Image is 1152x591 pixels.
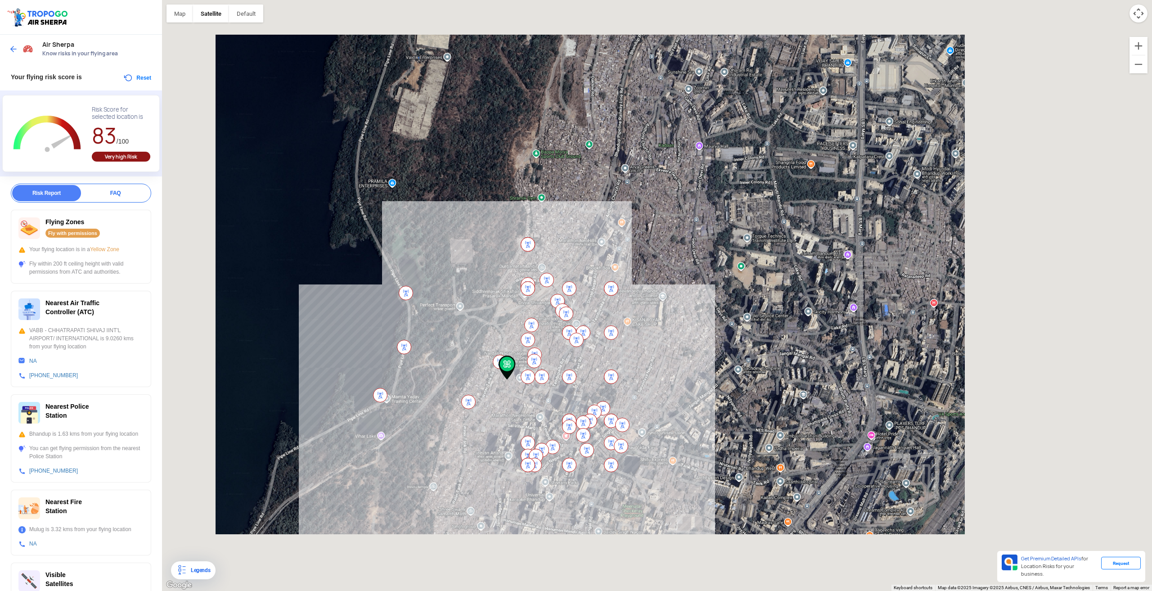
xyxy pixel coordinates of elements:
div: for Location Risks for your business. [1017,555,1101,578]
div: Risk Score for selected location is [92,106,150,121]
img: Premium APIs [1002,555,1017,570]
div: Risk Report [12,185,81,201]
img: ic_firestation.svg [18,497,40,519]
a: Open this area in Google Maps (opens a new window) [164,579,194,591]
div: Request [1101,557,1141,569]
button: Keyboard shortcuts [894,585,932,591]
div: Mulug is 3.32 kms from your flying location [18,525,144,533]
button: Zoom out [1129,55,1147,73]
span: Get Premium Detailed APIs [1021,555,1081,562]
div: Bhandup is 1.63 kms from your flying location [18,430,144,438]
a: [PHONE_NUMBER] [29,372,78,379]
div: Your flying location is in a [18,245,144,253]
span: Know risks in your flying area [42,50,153,57]
span: Nearest Fire Station [45,498,82,514]
a: Terms [1095,585,1108,590]
span: 83 [92,122,117,150]
span: Air Sherpa [42,41,153,48]
img: ic_nofly.svg [18,217,40,239]
div: Fly with permissions [45,229,100,238]
div: VABB - CHHATRAPATI SHIVAJ IINT'L AIRPORT/ INTERNATIONAL is 9.0260 kms from your flying location [18,326,144,351]
button: Zoom in [1129,37,1147,55]
div: Legends [187,565,210,576]
img: ic_atc.svg [18,298,40,320]
span: Yellow Zone [90,246,119,253]
span: Nearest Police Station [45,403,89,419]
a: NA [29,358,37,364]
span: Map data ©2025 Imagery ©2025 Airbus, CNES / Airbus, Maxar Technologies [938,585,1090,590]
img: Risk Scores [22,43,33,54]
span: Flying Zones [45,218,84,226]
img: Legends [176,565,187,576]
img: ic_arrow_back_blue.svg [9,45,18,54]
div: You can get flying permission from the nearest Police Station [18,444,144,460]
a: NA [29,541,37,547]
div: Very high Risk [92,152,150,162]
div: FAQ [81,185,150,201]
button: Show street map [166,5,193,23]
div: Fly within 200 ft ceiling height with valid permissions from ATC and authorities. [18,260,144,276]
span: Visible Satellites [45,571,73,587]
button: Show satellite imagery [193,5,229,23]
span: Nearest Air Traffic Controller (ATC) [45,299,99,316]
button: Map camera controls [1129,5,1147,23]
a: [PHONE_NUMBER] [29,468,78,474]
a: Report a map error [1113,585,1149,590]
img: Google [164,579,194,591]
span: /100 [117,138,129,145]
img: ic_tgdronemaps.svg [7,7,71,27]
span: Your flying risk score is [11,73,82,81]
button: Reset [123,72,151,83]
g: Chart [9,106,85,162]
img: ic_police_station.svg [18,402,40,424]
